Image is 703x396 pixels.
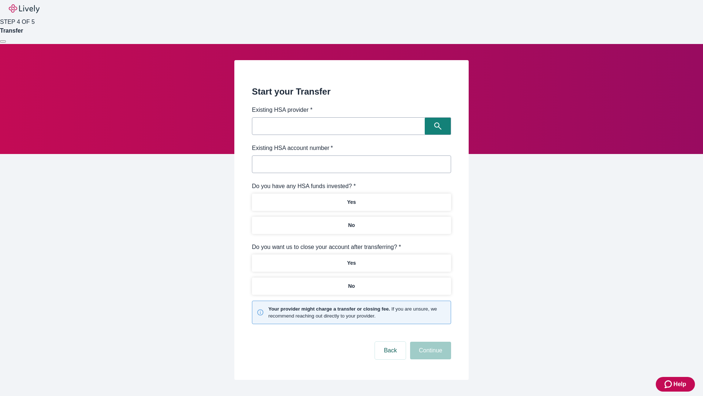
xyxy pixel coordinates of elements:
label: Do you want us to close your account after transferring? * [252,243,401,252]
svg: Search icon [434,122,442,130]
strong: Your provider might charge a transfer or closing fee. [268,306,390,312]
input: Search input [254,121,425,131]
button: Yes [252,194,451,211]
button: Yes [252,254,451,272]
p: No [348,282,355,290]
button: Search icon [425,117,451,135]
label: Do you have any HSA funds invested? * [252,182,356,191]
p: Yes [347,259,356,267]
h2: Start your Transfer [252,85,451,98]
p: Yes [347,198,356,206]
button: Back [375,342,406,359]
span: Help [673,380,686,389]
label: Existing HSA provider * [252,106,312,114]
small: If you are unsure, we recommend reaching out directly to your provider. [268,305,446,319]
button: Zendesk support iconHelp [656,377,695,392]
svg: Zendesk support icon [665,380,673,389]
label: Existing HSA account number [252,144,333,153]
img: Lively [9,4,40,13]
button: No [252,278,451,295]
button: No [252,217,451,234]
p: No [348,221,355,229]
